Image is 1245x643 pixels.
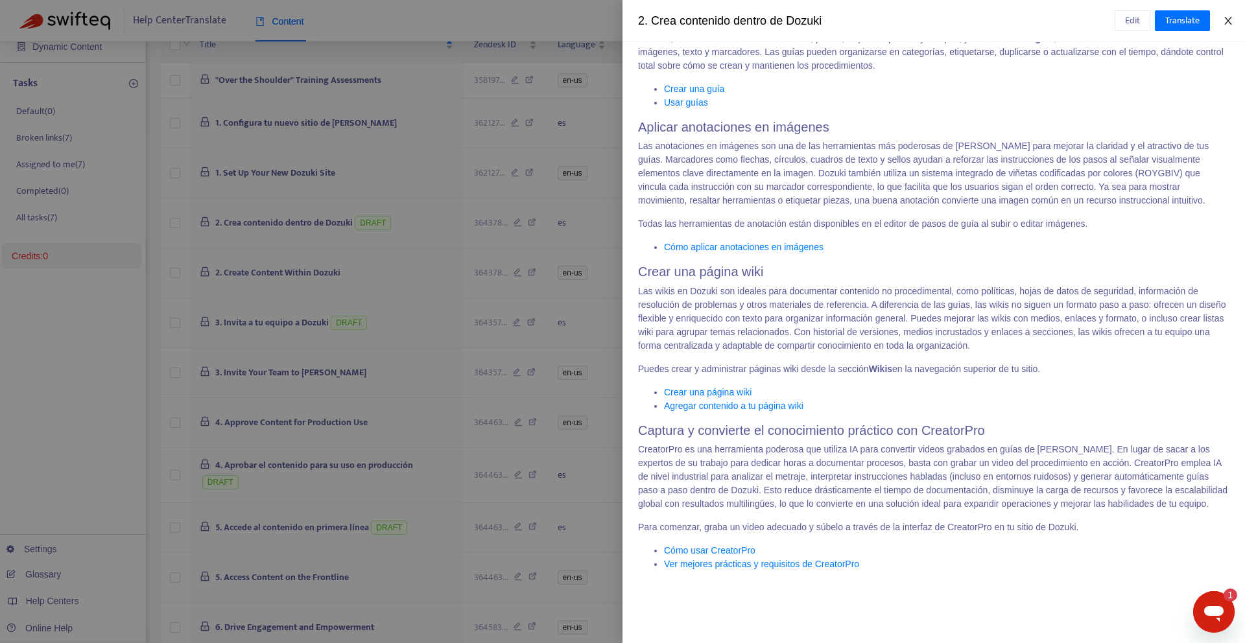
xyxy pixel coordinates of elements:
[664,387,752,397] a: Crear una página wiki
[664,84,724,94] a: Crear una guía
[869,364,892,374] strong: Wikis
[638,12,1115,30] div: 2. Crea contenido dentro de Dozuki
[638,443,1229,511] p: CreatorPro es una herramienta poderosa que utiliza IA para convertir videos grabados en guías de ...
[638,139,1229,207] p: Las anotaciones en imágenes son una de las herramientas más poderosas de [PERSON_NAME] para mejor...
[664,401,803,411] a: Agregar contenido a tu página wiki
[1155,10,1210,31] button: Translate
[1193,591,1235,633] iframe: Button to launch messaging window, 1 unread message
[664,97,708,108] a: Usar guías
[1115,10,1150,31] button: Edit
[638,520,1229,534] p: Para comenzar, graba un video adecuado y súbelo a través de la interfaz de CreatorPro en tu sitio...
[638,217,1229,231] p: Todas las herramientas de anotación están disponibles en el editor de pasos de guía al subir o ed...
[638,264,1229,279] h2: Crear una página wiki
[664,242,824,252] a: Cómo aplicar anotaciones en imágenes
[638,362,1229,376] p: Puedes crear y administrar páginas wiki desde la sección en la navegación superior de tu sitio.
[982,33,1054,43] strong: Pasos de la guía
[664,545,755,555] a: Cómo usar CreatorPro
[638,285,1229,353] p: Las wikis en Dozuki son ideales para documentar contenido no procedimental, como políticas, hojas...
[1211,589,1237,602] iframe: Number of unread messages
[1165,14,1200,28] span: Translate
[638,423,1229,438] h2: Captura y convierte el conocimiento práctico con CreatorPro
[638,119,1229,135] h2: Aplicar anotaciones en imágenes
[664,559,859,569] a: Ver mejores prácticas y requisitos de CreatorPro
[1219,15,1237,27] button: Close
[1223,16,1233,26] span: close
[1125,14,1140,28] span: Edit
